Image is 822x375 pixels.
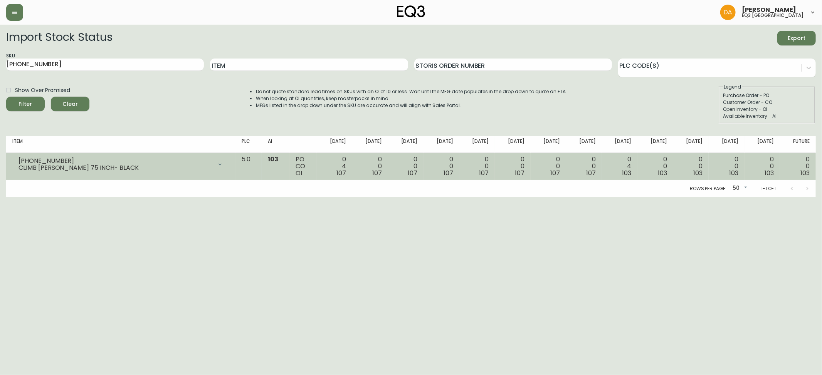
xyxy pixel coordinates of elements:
button: Clear [51,97,89,111]
button: Export [777,31,816,45]
button: Filter [6,97,45,111]
legend: Legend [723,84,742,90]
span: 103 [268,155,278,164]
span: 103 [622,169,631,177]
span: 107 [515,169,524,177]
span: 107 [479,169,489,177]
li: MFGs listed in the drop down under the SKU are accurate and will align with Sales Portal. [256,102,567,109]
div: 0 0 [501,156,524,177]
div: 0 0 [466,156,489,177]
div: CLIMB [PERSON_NAME] 75 INCH- BLACK [18,164,212,171]
div: 0 0 [751,156,774,177]
p: 1-1 of 1 [761,185,777,192]
div: 0 4 [323,156,346,177]
span: Show Over Promised [15,86,70,94]
div: Open Inventory - OI [723,106,811,113]
th: [DATE] [566,136,602,153]
div: Available Inventory - AI [723,113,811,120]
span: 107 [586,169,596,177]
div: 0 0 [358,156,382,177]
th: [DATE] [531,136,566,153]
div: 0 4 [608,156,631,177]
th: [DATE] [352,136,388,153]
span: 103 [693,169,703,177]
span: OI [296,169,303,177]
th: [DATE] [317,136,352,153]
span: 107 [408,169,418,177]
div: 0 0 [679,156,703,177]
td: 5.0 [235,153,262,180]
th: [DATE] [424,136,459,153]
div: 50 [730,182,749,195]
img: dd1a7e8db21a0ac8adbf82b84ca05374 [720,5,736,20]
li: Do not quote standard lead times on SKUs with an OI of 10 or less. Wait until the MFG date popula... [256,88,567,95]
th: [DATE] [459,136,495,153]
div: [PHONE_NUMBER]CLIMB [PERSON_NAME] 75 INCH- BLACK [12,156,229,173]
th: PLC [235,136,262,153]
span: 103 [658,169,667,177]
th: [DATE] [673,136,709,153]
th: [DATE] [637,136,673,153]
span: 107 [337,169,346,177]
div: PO CO [296,156,311,177]
h5: eq3 [GEOGRAPHIC_DATA] [742,13,804,18]
span: Export [783,33,810,43]
span: 103 [729,169,738,177]
div: Purchase Order - PO [723,92,811,99]
div: [PHONE_NUMBER] [18,157,212,164]
span: 107 [550,169,560,177]
span: 103 [800,169,810,177]
th: [DATE] [602,136,637,153]
p: Rows per page: [690,185,726,192]
th: [DATE] [388,136,424,153]
div: 0 0 [644,156,667,177]
div: 0 0 [430,156,453,177]
div: 0 0 [394,156,417,177]
th: [DATE] [495,136,530,153]
span: [PERSON_NAME] [742,7,796,13]
span: Clear [57,99,83,109]
th: Item [6,136,235,153]
div: 0 0 [572,156,595,177]
h2: Import Stock Status [6,31,112,45]
div: Customer Order - CO [723,99,811,106]
span: 107 [372,169,382,177]
th: [DATE] [745,136,780,153]
div: 0 0 [786,156,810,177]
span: 103 [765,169,774,177]
img: logo [397,5,425,18]
th: AI [262,136,290,153]
th: [DATE] [709,136,744,153]
th: Future [780,136,816,153]
div: 0 0 [537,156,560,177]
li: When looking at OI quantities, keep masterpacks in mind. [256,95,567,102]
div: 0 0 [715,156,738,177]
span: 107 [444,169,453,177]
